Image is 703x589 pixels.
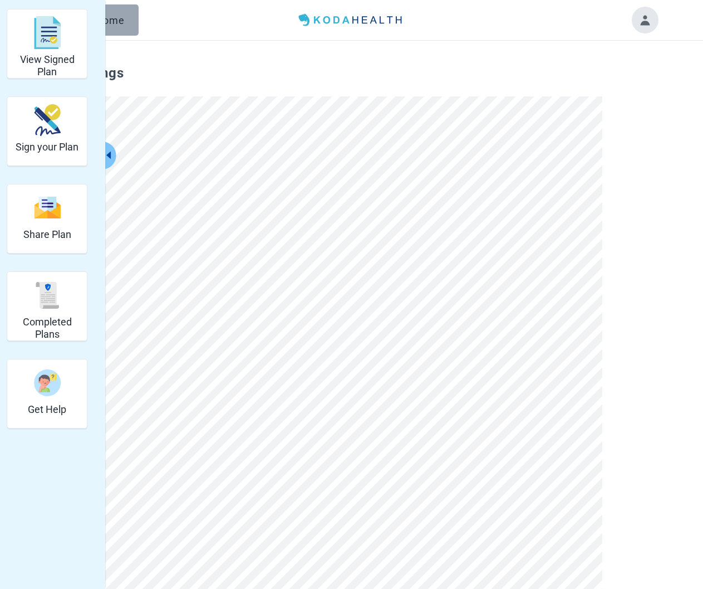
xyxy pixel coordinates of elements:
[7,184,87,254] div: Share Plan
[34,196,61,220] img: svg%3e
[102,142,116,169] button: Collapse menu
[7,359,87,429] div: Get Help
[34,282,61,309] img: svg%3e
[34,104,61,136] img: make_plan_official-CpYJDfBD.svg
[294,11,409,29] img: Koda Health
[34,16,61,50] img: svg%3e
[12,316,82,340] h2: Completed Plans
[16,141,78,153] h2: Sign your Plan
[7,9,87,79] div: View Signed Plan
[23,228,71,241] h2: Share Plan
[70,65,633,90] h1: Settings
[28,403,66,416] h2: Get Help
[7,96,87,166] div: Sign your Plan
[34,369,61,396] img: person-question-x68TBcxA.svg
[12,53,82,77] h2: View Signed Plan
[632,7,658,33] button: Toggle account menu
[7,271,87,341] div: Completed Plans
[104,150,114,160] span: caret-left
